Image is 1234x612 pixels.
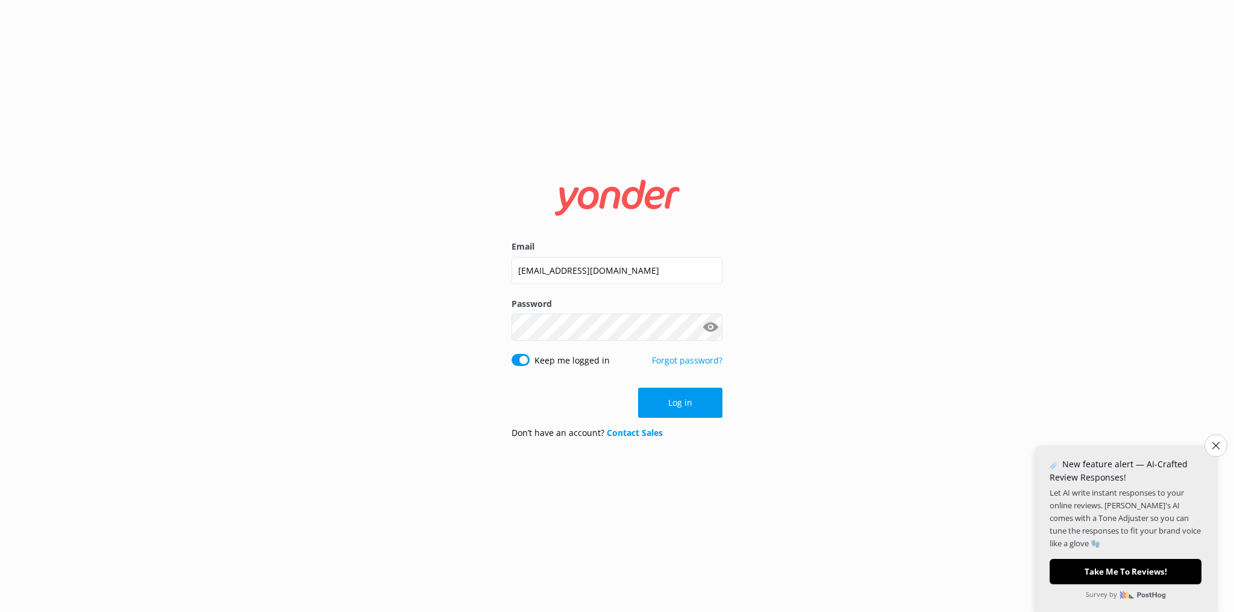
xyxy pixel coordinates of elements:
[512,297,722,311] label: Password
[638,388,722,418] button: Log in
[607,427,663,438] a: Contact Sales
[512,240,722,253] label: Email
[534,354,610,367] label: Keep me logged in
[652,355,722,366] a: Forgot password?
[512,257,722,284] input: user@emailaddress.com
[512,426,663,440] p: Don’t have an account?
[698,315,722,339] button: Show password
